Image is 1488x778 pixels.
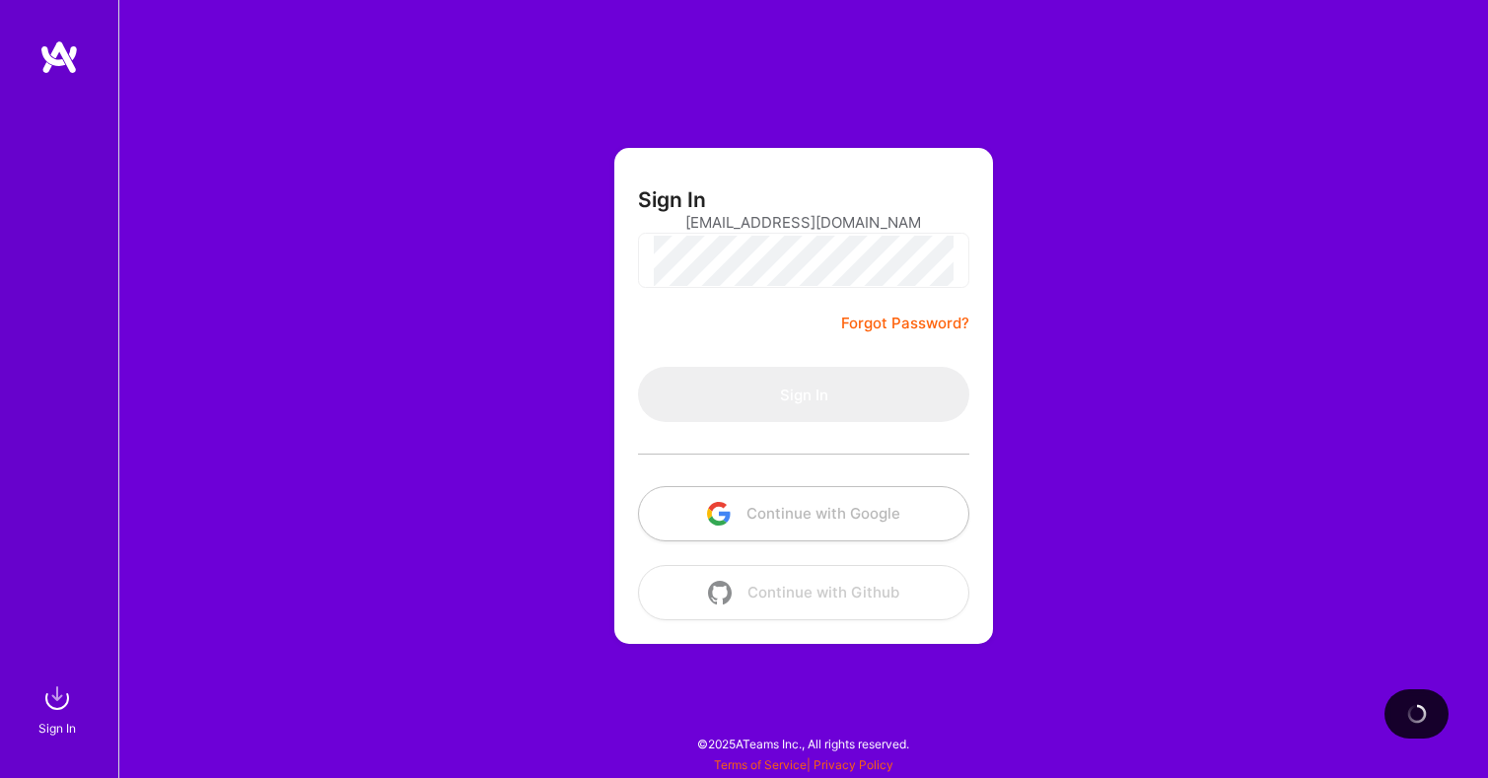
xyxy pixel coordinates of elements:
[714,757,893,772] span: |
[714,757,807,772] a: Terms of Service
[41,678,77,739] a: sign inSign In
[39,39,79,75] img: logo
[638,187,706,212] h3: Sign In
[841,312,969,335] a: Forgot Password?
[638,367,969,422] button: Sign In
[708,581,732,604] img: icon
[685,197,922,248] input: Email...
[118,719,1488,768] div: © 2025 ATeams Inc., All rights reserved.
[638,486,969,541] button: Continue with Google
[38,718,76,739] div: Sign In
[638,565,969,620] button: Continue with Github
[37,678,77,718] img: sign in
[814,757,893,772] a: Privacy Policy
[1403,700,1431,728] img: loading
[707,502,731,526] img: icon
